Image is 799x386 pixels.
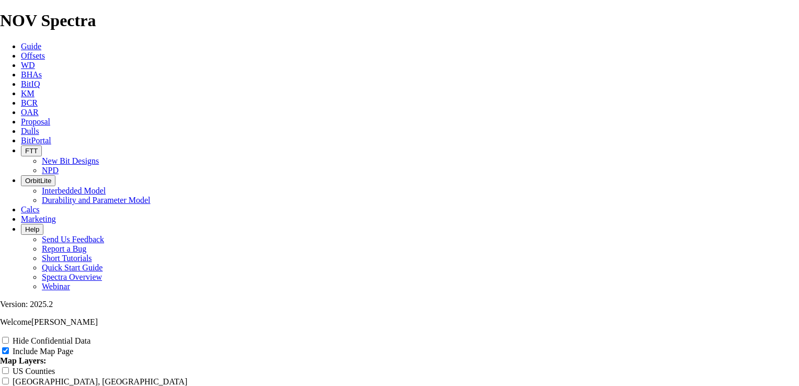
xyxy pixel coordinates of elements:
a: OAR [21,108,39,117]
label: US Counties [13,367,55,376]
a: Quick Start Guide [42,263,102,272]
button: Help [21,224,43,235]
a: Spectra Overview [42,273,102,281]
a: Send Us Feedback [42,235,104,244]
a: Report a Bug [42,244,86,253]
a: BitPortal [21,136,51,145]
button: FTT [21,145,42,156]
a: Calcs [21,205,40,214]
a: Interbedded Model [42,186,106,195]
a: KM [21,89,35,98]
span: FTT [25,147,38,155]
span: OrbitLite [25,177,51,185]
label: [GEOGRAPHIC_DATA], [GEOGRAPHIC_DATA] [13,377,187,386]
a: BHAs [21,70,42,79]
label: Include Map Page [13,347,73,356]
a: Offsets [21,51,45,60]
a: WD [21,61,35,70]
a: Marketing [21,214,56,223]
a: Proposal [21,117,50,126]
a: New Bit Designs [42,156,99,165]
a: BCR [21,98,38,107]
a: NPD [42,166,59,175]
button: OrbitLite [21,175,55,186]
label: Hide Confidential Data [13,336,90,345]
a: BitIQ [21,80,40,88]
span: [PERSON_NAME] [31,317,98,326]
a: Guide [21,42,41,51]
span: Help [25,225,39,233]
a: Webinar [42,282,70,291]
a: Dulls [21,127,39,135]
a: Durability and Parameter Model [42,196,151,205]
a: Short Tutorials [42,254,92,263]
